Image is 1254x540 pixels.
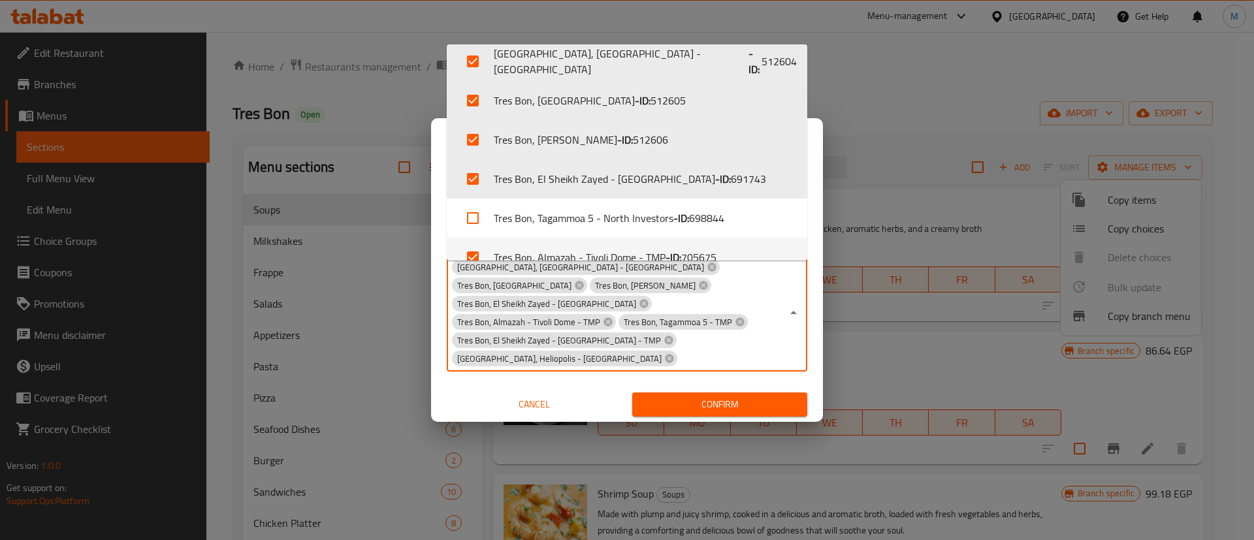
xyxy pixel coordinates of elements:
[635,93,651,108] b: - ID:
[673,210,689,226] b: - ID:
[762,54,797,69] span: 512604
[447,199,807,238] li: Tres Bon, Tagammoa 5 - North Investors
[452,279,577,292] span: Tres Bon, [GEOGRAPHIC_DATA]
[590,279,701,292] span: Tres Bon, [PERSON_NAME]
[452,314,616,330] div: Tres Bon, Almazah - Tivoli Dome - TMP
[689,210,724,226] span: 698844
[452,296,652,311] div: Tres Bon, El Sheikh Zayed - [GEOGRAPHIC_DATA]
[452,316,605,328] span: Tres Bon, Almazah - Tivoli Dome - TMP
[452,353,667,365] span: [GEOGRAPHIC_DATA], Heliopolis - [GEOGRAPHIC_DATA]
[632,392,807,417] button: Confirm
[666,249,681,265] b: - ID:
[715,171,731,187] b: - ID:
[452,396,617,413] span: Cancel
[447,42,807,81] li: [GEOGRAPHIC_DATA], [GEOGRAPHIC_DATA] - [GEOGRAPHIC_DATA]
[447,120,807,159] li: Tres Bon, [PERSON_NAME]
[452,259,720,275] div: [GEOGRAPHIC_DATA], [GEOGRAPHIC_DATA] - [GEOGRAPHIC_DATA]
[447,392,622,417] button: Cancel
[619,316,737,328] span: Tres Bon, Tagammoa 5 - TMP
[452,351,677,366] div: [GEOGRAPHIC_DATA], Heliopolis - [GEOGRAPHIC_DATA]
[651,93,686,108] span: 512605
[447,238,807,277] li: Tres Bon, Almazah - Tivoli Dome - TMP
[452,332,677,348] div: Tres Bon, El Sheikh Zayed - [GEOGRAPHIC_DATA] - TMP
[748,46,762,77] b: - ID:
[452,261,709,274] span: [GEOGRAPHIC_DATA], [GEOGRAPHIC_DATA] - [GEOGRAPHIC_DATA]
[452,298,641,310] span: Tres Bon, El Sheikh Zayed - [GEOGRAPHIC_DATA]
[643,396,797,413] span: Confirm
[681,249,716,265] span: 705675
[452,278,587,293] div: Tres Bon, [GEOGRAPHIC_DATA]
[731,171,766,187] span: 691743
[452,334,666,347] span: Tres Bon, El Sheikh Zayed - [GEOGRAPHIC_DATA] - TMP
[617,132,633,148] b: - ID:
[590,278,711,293] div: Tres Bon, [PERSON_NAME]
[784,304,803,322] button: Close
[633,132,668,148] span: 512606
[619,314,748,330] div: Tres Bon, Tagammoa 5 - TMP
[447,81,807,120] li: Tres Bon, [GEOGRAPHIC_DATA]
[447,159,807,199] li: Tres Bon, El Sheikh Zayed - [GEOGRAPHIC_DATA]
